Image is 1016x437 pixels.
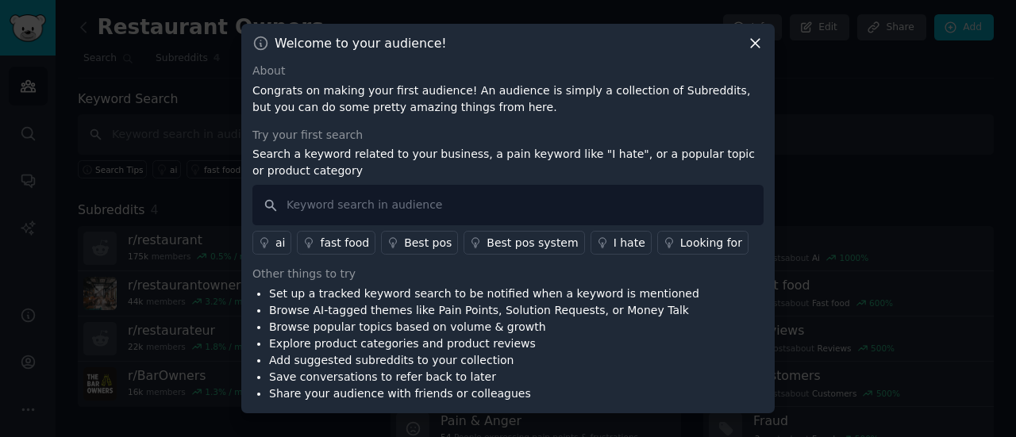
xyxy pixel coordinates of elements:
div: Best pos [404,235,452,251]
li: Explore product categories and product reviews [269,335,699,352]
a: Best pos system [464,231,584,255]
div: Try your first search [252,127,764,144]
li: Save conversations to refer back to later [269,369,699,385]
a: Looking for [657,231,749,255]
div: Other things to try [252,266,764,282]
div: Best pos system [487,235,578,251]
a: I hate [591,231,652,255]
li: Share your audience with friends or colleagues [269,385,699,402]
div: ai [275,235,285,251]
a: fast food [297,231,375,255]
li: Set up a tracked keyword search to be notified when a keyword is mentioned [269,286,699,302]
input: Keyword search in audience [252,185,764,225]
p: Search a keyword related to your business, a pain keyword like "I hate", or a popular topic or pr... [252,146,764,179]
div: I hate [614,235,645,251]
div: fast food [320,235,369,251]
a: ai [252,231,291,255]
div: About [252,63,764,79]
li: Browse popular topics based on volume & growth [269,319,699,335]
li: Add suggested subreddits to your collection [269,352,699,369]
div: Looking for [680,235,742,251]
a: Best pos [381,231,458,255]
h3: Welcome to your audience! [275,35,447,52]
li: Browse AI-tagged themes like Pain Points, Solution Requests, or Money Talk [269,302,699,319]
p: Congrats on making your first audience! An audience is simply a collection of Subreddits, but you... [252,82,764,116]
